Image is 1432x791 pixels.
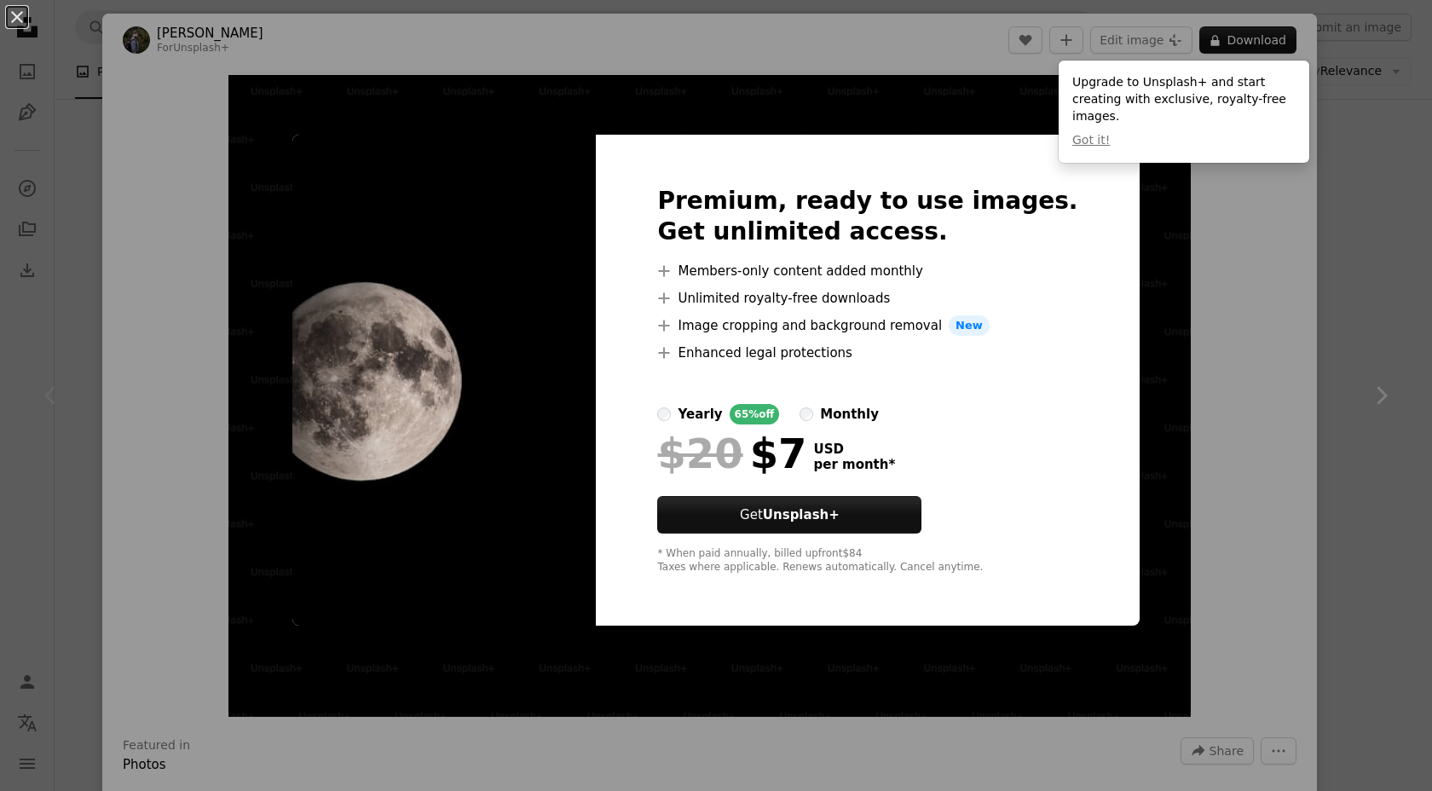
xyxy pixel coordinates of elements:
div: 65% off [730,404,780,424]
img: premium_photo-1685959222430-9ab84326847f [292,135,596,626]
div: * When paid annually, billed upfront $84 Taxes where applicable. Renews automatically. Cancel any... [657,547,1077,574]
li: Unlimited royalty-free downloads [657,288,1077,309]
input: yearly65%off [657,407,671,421]
div: monthly [820,404,879,424]
span: per month * [813,457,895,472]
button: Got it! [1072,132,1110,149]
li: Enhanced legal protections [657,343,1077,363]
span: $20 [657,431,742,476]
h2: Premium, ready to use images. Get unlimited access. [657,186,1077,247]
div: yearly [678,404,722,424]
strong: Unsplash+ [763,507,840,523]
span: USD [813,442,895,457]
li: Image cropping and background removal [657,315,1077,336]
span: New [949,315,990,336]
div: $7 [657,431,806,476]
div: Upgrade to Unsplash+ and start creating with exclusive, royalty-free images. [1059,61,1309,163]
input: monthly [800,407,813,421]
button: GetUnsplash+ [657,496,921,534]
li: Members-only content added monthly [657,261,1077,281]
